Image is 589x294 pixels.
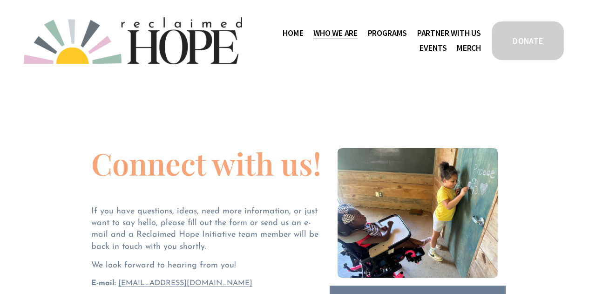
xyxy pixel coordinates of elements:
[457,41,481,55] a: Merch
[91,207,321,251] span: If you have questions, ideas, need more information, or just want to say hello, please fill out t...
[24,17,242,64] img: Reclaimed Hope Initiative
[118,280,252,287] a: [EMAIL_ADDRESS][DOMAIN_NAME]
[368,27,407,40] span: Programs
[91,148,321,178] h1: Connect with us!
[313,26,358,41] a: folder dropdown
[420,41,447,55] a: Events
[490,20,565,62] a: DONATE
[91,280,116,287] strong: E-mail:
[313,27,358,40] span: Who We Are
[91,261,236,270] span: We look forward to hearing from you!
[368,26,407,41] a: folder dropdown
[417,26,481,41] a: folder dropdown
[417,27,481,40] span: Partner With Us
[283,26,303,41] a: Home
